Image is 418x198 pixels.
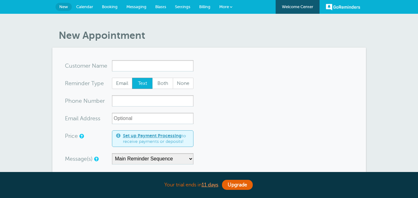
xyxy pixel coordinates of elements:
[170,171,195,183] span: 2025
[59,4,68,9] span: New
[152,78,173,89] label: Both
[199,4,210,9] span: Billing
[56,3,72,11] a: New
[159,171,170,183] div: Previous Year
[132,78,153,89] label: Text
[65,95,112,107] div: mber
[65,60,112,71] div: ame
[173,78,193,89] label: None
[123,133,182,138] a: Set up Payment Processing
[79,134,83,138] a: An optional price for the appointment. If you set a price, you can include a payment link in your...
[123,171,148,183] span: October
[148,171,159,183] div: Next Month
[65,156,93,162] label: Message(s)
[222,180,253,190] a: Upgrade
[94,157,98,161] a: Simple templates and custom messages will use the reminder schedule set under Settings > Reminder...
[155,4,166,9] span: Blasts
[65,63,75,69] span: Cus
[126,4,146,9] span: Messaging
[123,133,189,144] span: to receive payments or deposits!
[76,4,93,9] span: Calendar
[195,171,206,183] div: Next Year
[202,182,218,188] a: 11 days
[102,4,118,9] span: Booking
[153,78,173,89] span: Both
[175,4,190,9] span: Settings
[132,78,152,89] span: Text
[75,63,96,69] span: tomer N
[65,113,112,124] div: ress
[112,171,123,183] div: Previous Month
[59,29,366,41] h1: New Appointment
[65,98,75,104] span: Pho
[65,133,78,139] label: Price
[76,116,90,121] span: il Add
[52,178,366,192] div: Your trial ends in .
[112,78,133,89] label: Email
[112,113,193,124] input: Optional
[65,81,104,86] label: Reminder Type
[219,4,229,9] span: More
[75,98,91,104] span: ne Nu
[65,116,76,121] span: Ema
